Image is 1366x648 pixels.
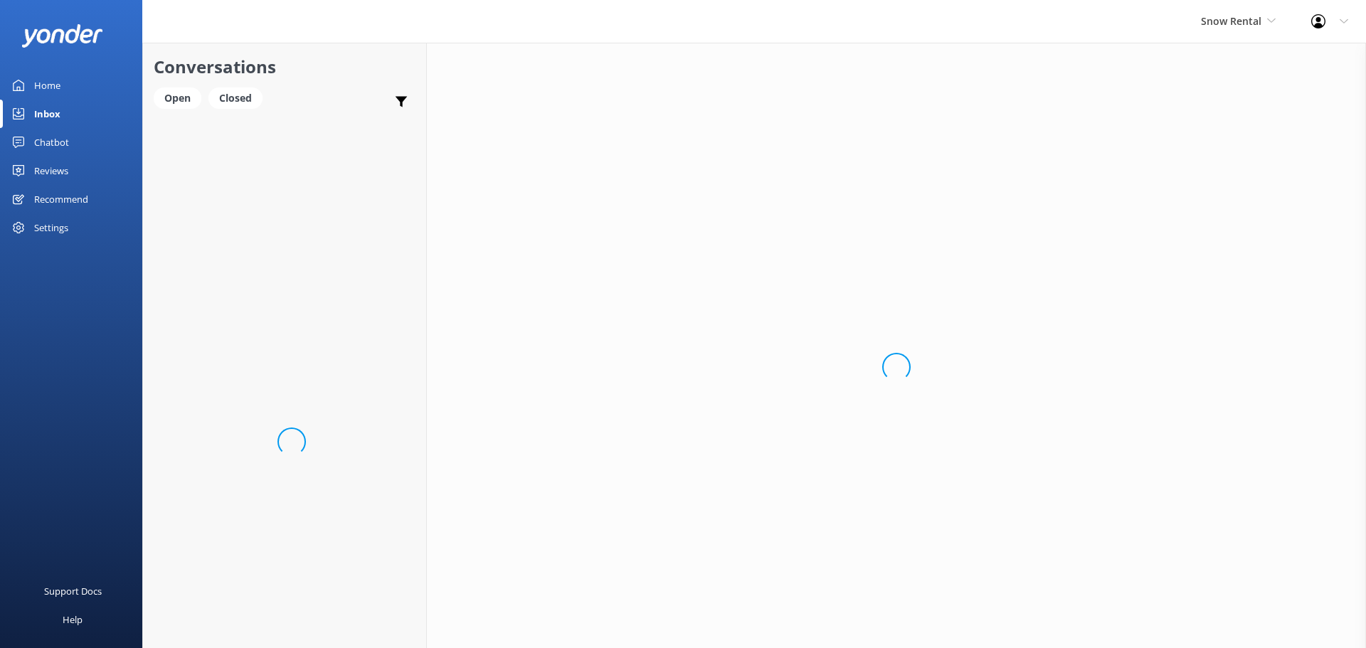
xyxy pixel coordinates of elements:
h2: Conversations [154,53,415,80]
div: Closed [208,87,263,109]
div: Reviews [34,156,68,185]
div: Recommend [34,185,88,213]
div: Help [63,605,83,634]
a: Closed [208,90,270,105]
a: Open [154,90,208,105]
div: Chatbot [34,128,69,156]
div: Inbox [34,100,60,128]
span: Snow Rental [1201,14,1261,28]
div: Settings [34,213,68,242]
div: Support Docs [44,577,102,605]
div: Open [154,87,201,109]
img: yonder-white-logo.png [21,24,103,48]
div: Home [34,71,60,100]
